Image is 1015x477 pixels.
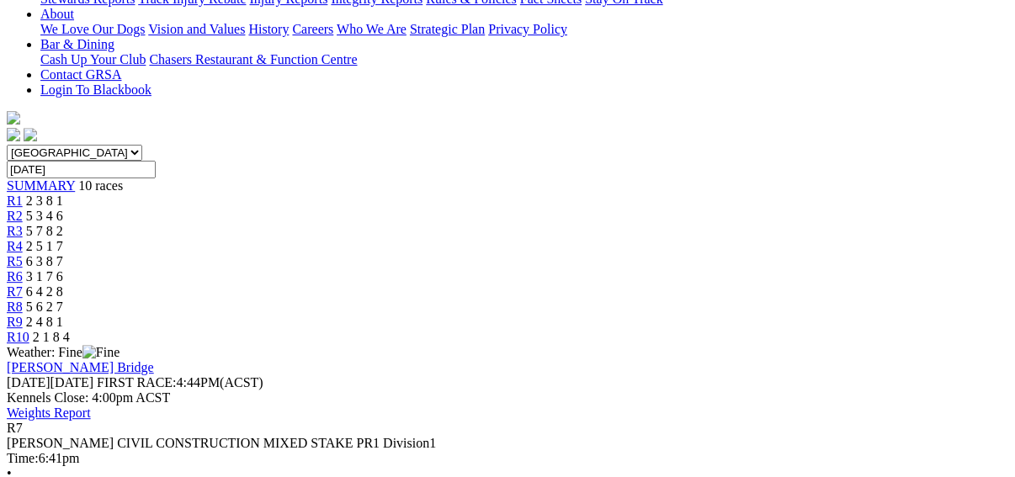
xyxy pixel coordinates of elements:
a: R3 [7,224,23,238]
a: R4 [7,239,23,253]
input: Select date [7,161,156,178]
a: Strategic Plan [410,22,485,36]
a: Vision and Values [148,22,245,36]
span: Time: [7,451,39,465]
img: twitter.svg [24,128,37,141]
span: [DATE] [7,375,93,390]
a: R2 [7,209,23,223]
a: Cash Up Your Club [40,52,146,66]
a: About [40,7,74,21]
img: logo-grsa-white.png [7,111,20,125]
a: Privacy Policy [488,22,567,36]
a: R9 [7,315,23,329]
a: SUMMARY [7,178,75,193]
div: 6:41pm [7,451,1008,466]
a: Chasers Restaurant & Function Centre [149,52,357,66]
span: 2 1 8 4 [33,330,70,344]
a: Bar & Dining [40,37,114,51]
span: FIRST RACE: [97,375,176,390]
span: 6 4 2 8 [26,284,63,299]
a: R10 [7,330,29,344]
span: 5 7 8 2 [26,224,63,238]
a: [PERSON_NAME] Bridge [7,360,154,374]
a: Weights Report [7,405,91,420]
div: About [40,22,1008,37]
a: Careers [292,22,333,36]
a: R8 [7,299,23,314]
span: 10 races [78,178,123,193]
div: [PERSON_NAME] CIVIL CONSTRUCTION MIXED STAKE PR1 Division1 [7,436,1008,451]
span: 2 5 1 7 [26,239,63,253]
img: Fine [82,345,120,360]
img: facebook.svg [7,128,20,141]
span: R7 [7,421,23,435]
a: R7 [7,284,23,299]
a: History [248,22,289,36]
a: Contact GRSA [40,67,121,82]
div: Bar & Dining [40,52,1008,67]
a: Who We Are [337,22,407,36]
span: 2 3 8 1 [26,193,63,208]
span: 3 1 7 6 [26,269,63,284]
span: 5 3 4 6 [26,209,63,223]
a: R1 [7,193,23,208]
a: We Love Our Dogs [40,22,145,36]
div: Kennels Close: 4:00pm ACST [7,390,1008,405]
span: 5 6 2 7 [26,299,63,314]
span: Weather: Fine [7,345,120,359]
span: 6 3 8 7 [26,254,63,268]
a: R6 [7,269,23,284]
span: 4:44PM(ACST) [97,375,263,390]
a: Login To Blackbook [40,82,151,97]
a: R5 [7,254,23,268]
span: [DATE] [7,375,50,390]
span: 2 4 8 1 [26,315,63,329]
